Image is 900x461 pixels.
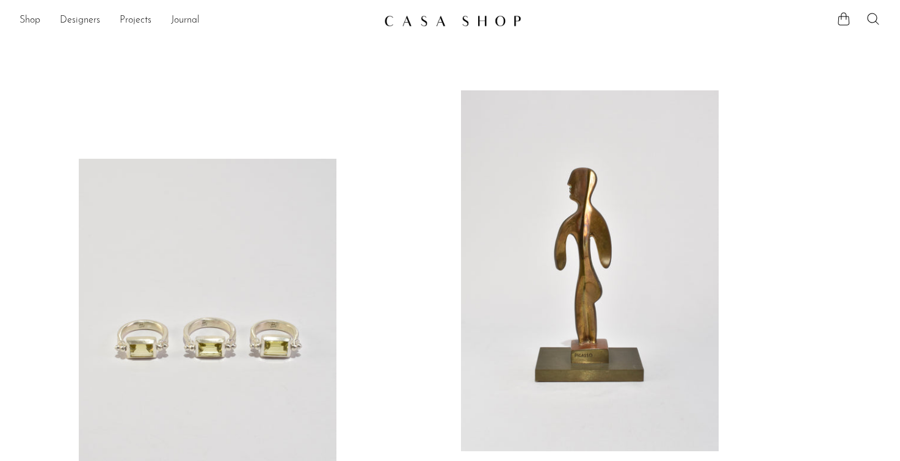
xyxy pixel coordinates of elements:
[60,13,100,29] a: Designers
[171,13,200,29] a: Journal
[120,13,151,29] a: Projects
[20,10,374,31] nav: Desktop navigation
[20,13,40,29] a: Shop
[20,10,374,31] ul: NEW HEADER MENU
